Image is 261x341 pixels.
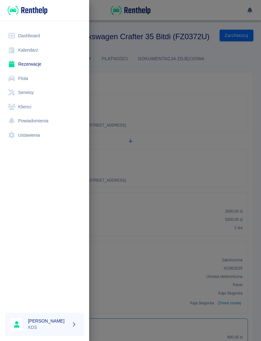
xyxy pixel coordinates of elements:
[5,71,84,86] a: Flota
[5,29,84,43] a: Dashboard
[8,5,47,16] img: Renthelp logo
[5,100,84,114] a: Klienci
[28,324,69,331] p: KDS
[5,114,84,128] a: Powiadomienia
[5,43,84,57] a: Kalendarz
[5,5,47,16] a: Renthelp logo
[5,85,84,100] a: Serwisy
[28,318,69,324] h6: [PERSON_NAME]
[5,57,84,71] a: Rezerwacje
[5,128,84,142] a: Ustawienia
